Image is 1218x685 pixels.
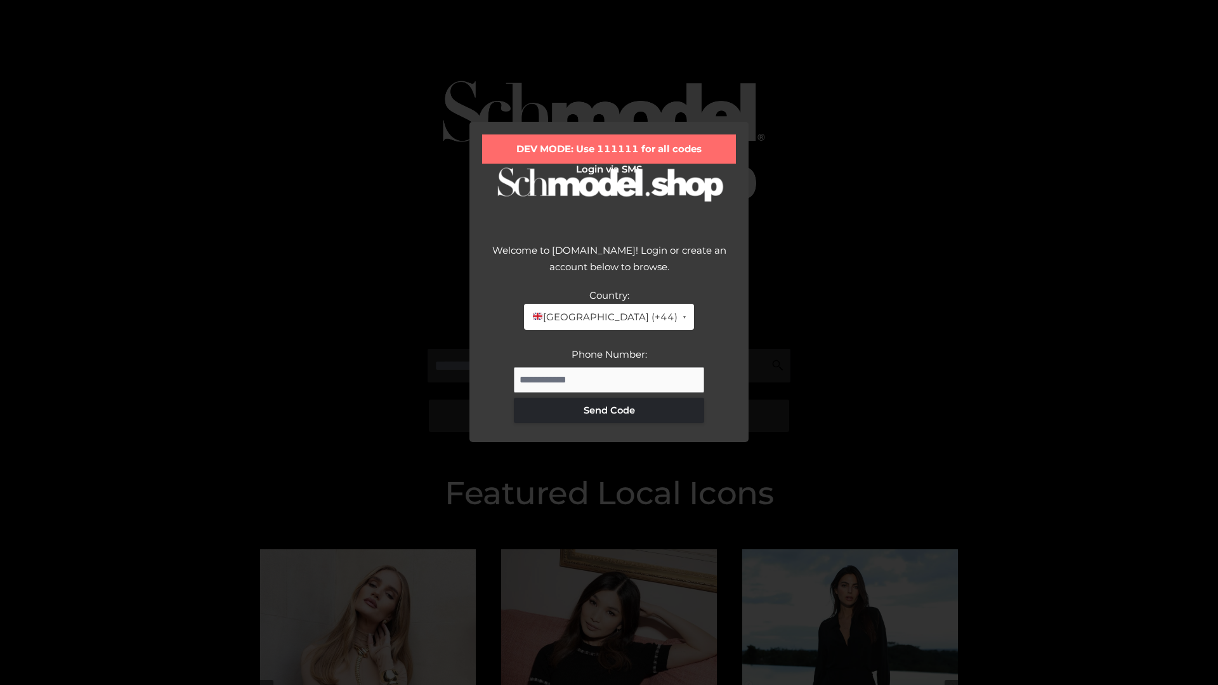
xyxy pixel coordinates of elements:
[482,242,736,287] div: Welcome to [DOMAIN_NAME]! Login or create an account below to browse.
[572,348,647,360] label: Phone Number:
[482,134,736,164] div: DEV MODE: Use 111111 for all codes
[514,398,704,423] button: Send Code
[533,311,542,321] img: 🇬🇧
[589,289,629,301] label: Country:
[482,164,736,175] h2: Login via SMS
[532,309,677,325] span: [GEOGRAPHIC_DATA] (+44)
